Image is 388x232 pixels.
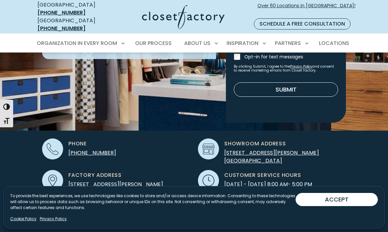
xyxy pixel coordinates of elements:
[184,39,210,47] span: About Us
[142,5,225,29] img: Closet Factory Logo
[40,216,67,222] a: Privacy Policy
[254,18,351,30] a: Schedule a Free Consultation
[37,1,109,17] div: [GEOGRAPHIC_DATA]
[234,82,338,97] button: Submit
[319,39,349,47] span: Locations
[37,9,85,16] a: [PHONE_NUMBER]
[68,171,122,179] span: Factory Address
[224,171,301,179] span: Customer Service Hours
[37,39,117,47] span: Organization in Every Room
[10,193,296,211] p: To provide the best experiences, we use technologies like cookies to store and/or access device i...
[227,39,258,47] span: Inspiration
[275,39,301,47] span: Partners
[68,140,87,148] span: Phone
[32,34,356,53] nav: Primary Menu
[234,65,338,73] small: By clicking Submit, I agree to the and consent to receive marketing emails from Closet Factory.
[68,180,163,196] a: [STREET_ADDRESS][PERSON_NAME] [GEOGRAPHIC_DATA],FL 33626
[37,25,85,32] a: [PHONE_NUMBER]
[257,2,355,16] span: Over 60 Locations in [GEOGRAPHIC_DATA]!
[10,216,36,222] a: Cookie Policy
[135,39,172,47] span: Our Process
[244,53,338,60] label: Opt-in for text messages
[224,149,319,164] a: [STREET_ADDRESS][PERSON_NAME][GEOGRAPHIC_DATA]
[37,17,109,32] div: [GEOGRAPHIC_DATA]
[296,193,378,206] button: ACCEPT
[68,180,163,188] span: [STREET_ADDRESS][PERSON_NAME]
[224,140,286,148] span: Showroom Address
[290,64,312,69] a: Privacy Policy
[68,149,116,157] a: [PHONE_NUMBER]
[224,180,312,188] span: [DATE] - [DATE] 8:00 AM- 5:00 PM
